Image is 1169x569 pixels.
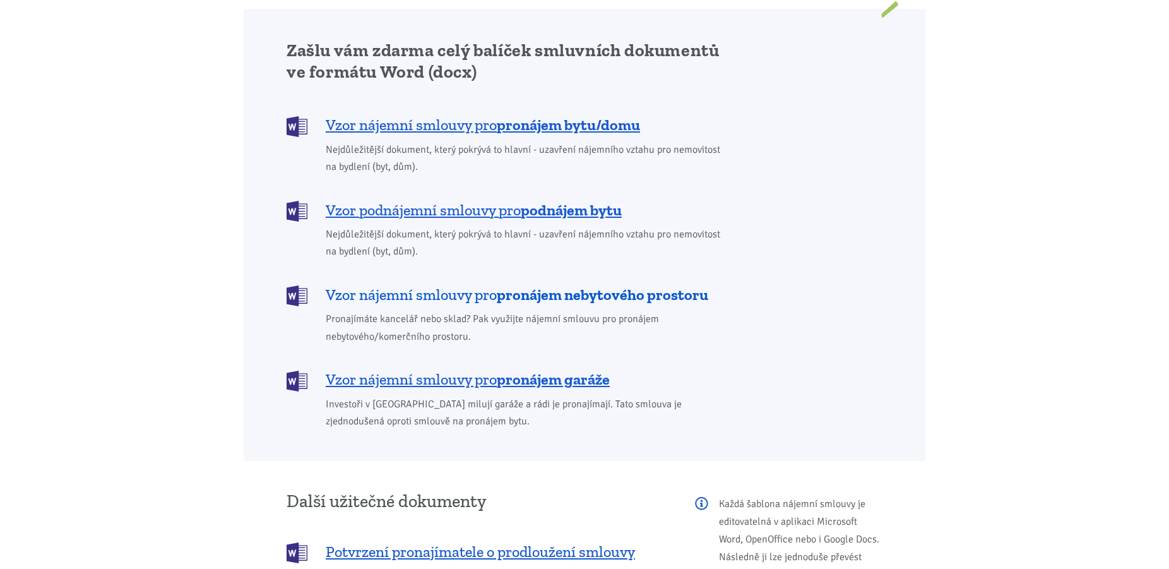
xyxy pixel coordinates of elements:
[326,396,729,430] span: Investoři v [GEOGRAPHIC_DATA] milují garáže a rádi je pronajímají. Tato smlouva je zjednodušená o...
[287,116,307,137] img: DOCX (Word)
[326,542,635,562] span: Potvrzení pronajímatele o prodloužení smlouvy
[287,115,729,136] a: Vzor nájemní smlouvy propronájem bytu/domu
[326,285,708,305] span: Vzor nájemní smlouvy pro
[326,200,622,220] span: Vzor podnájemní smlouvy pro
[287,284,729,305] a: Vzor nájemní smlouvy propronájem nebytového prostoru
[287,201,307,222] img: DOCX (Word)
[287,541,678,562] a: Potvrzení pronajímatele o prodloužení smlouvy
[287,492,678,511] h3: Další užitečné dokumenty
[326,369,610,390] span: Vzor nájemní smlouvy pro
[497,116,640,134] b: pronájem bytu/domu
[326,311,729,345] span: Pronajímáte kancelář nebo sklad? Pak využijte nájemní smlouvu pro pronájem nebytového/komerčního ...
[497,370,610,388] b: pronájem garáže
[326,226,729,260] span: Nejdůležitější dokument, který pokrývá to hlavní - uzavření nájemního vztahu pro nemovitost na by...
[287,542,307,563] img: DOCX (Word)
[287,200,729,220] a: Vzor podnájemní smlouvy propodnájem bytu
[287,40,729,83] h2: Zašlu vám zdarma celý balíček smluvních dokumentů ve formátu Word (docx)
[287,285,307,306] img: DOCX (Word)
[287,371,307,392] img: DOCX (Word)
[497,285,708,304] b: pronájem nebytového prostoru
[521,201,622,219] b: podnájem bytu
[326,115,640,135] span: Vzor nájemní smlouvy pro
[287,369,729,390] a: Vzor nájemní smlouvy propronájem garáže
[326,141,729,176] span: Nejdůležitější dokument, který pokrývá to hlavní - uzavření nájemního vztahu pro nemovitost na by...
